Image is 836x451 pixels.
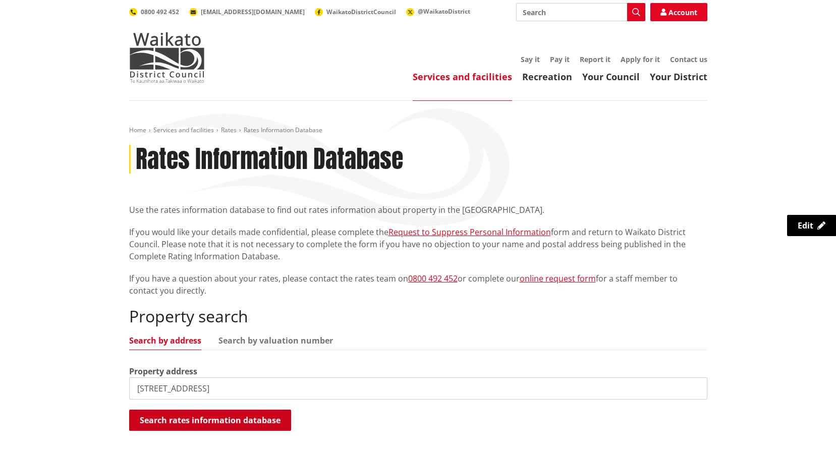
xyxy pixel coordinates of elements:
[413,71,512,83] a: Services and facilities
[129,126,146,134] a: Home
[520,273,596,284] a: online request form
[218,336,333,345] a: Search by valuation number
[522,71,572,83] a: Recreation
[516,3,645,21] input: Search input
[129,226,707,262] p: If you would like your details made confidential, please complete the form and return to Waikato ...
[136,145,403,174] h1: Rates Information Database
[129,307,707,326] h2: Property search
[129,8,179,16] a: 0800 492 452
[221,126,237,134] a: Rates
[129,32,205,83] img: Waikato District Council - Te Kaunihera aa Takiwaa o Waikato
[189,8,305,16] a: [EMAIL_ADDRESS][DOMAIN_NAME]
[550,54,570,64] a: Pay it
[582,71,640,83] a: Your Council
[201,8,305,16] span: [EMAIL_ADDRESS][DOMAIN_NAME]
[129,336,201,345] a: Search by address
[388,227,551,238] a: Request to Suppress Personal Information
[521,54,540,64] a: Say it
[408,273,458,284] a: 0800 492 452
[326,8,396,16] span: WaikatoDistrictCouncil
[129,126,707,135] nav: breadcrumb
[406,7,470,16] a: @WaikatoDistrict
[153,126,214,134] a: Services and facilities
[129,365,197,377] label: Property address
[790,409,826,445] iframe: Messenger Launcher
[129,377,707,400] input: e.g. Duke Street NGARUAWAHIA
[129,204,707,216] p: Use the rates information database to find out rates information about property in the [GEOGRAPHI...
[141,8,179,16] span: 0800 492 452
[129,410,291,431] button: Search rates information database
[580,54,610,64] a: Report it
[418,7,470,16] span: @WaikatoDistrict
[315,8,396,16] a: WaikatoDistrictCouncil
[244,126,322,134] span: Rates Information Database
[621,54,660,64] a: Apply for it
[129,272,707,297] p: If you have a question about your rates, please contact the rates team on or complete our for a s...
[798,220,813,231] span: Edit
[650,3,707,21] a: Account
[670,54,707,64] a: Contact us
[787,215,836,236] a: Edit
[650,71,707,83] a: Your District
